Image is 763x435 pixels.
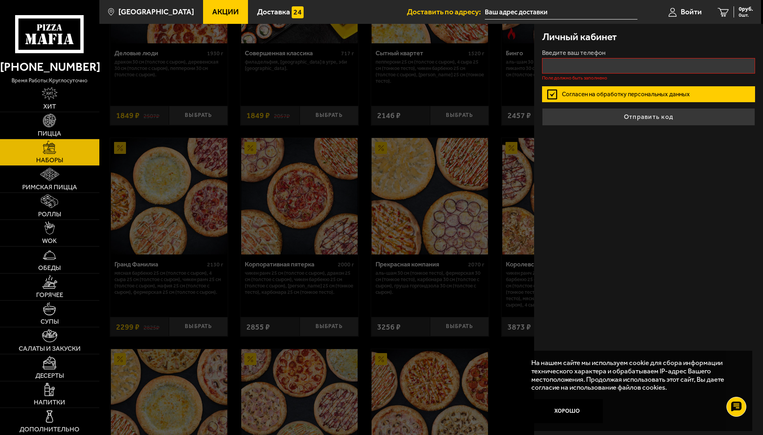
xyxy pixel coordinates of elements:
[43,103,56,110] span: Хит
[542,76,755,80] p: Поле должно быть заполнено
[22,184,77,190] span: Римская пицца
[531,399,603,423] button: Хорошо
[531,359,740,392] p: На нашем сайте мы используем cookie для сбора информации технического характера и обрабатываем IP...
[681,8,702,16] span: Войти
[542,86,755,102] label: Согласен на обработку персональных данных
[42,238,57,244] span: WOK
[34,399,65,406] span: Напитки
[19,346,81,352] span: Салаты и закуски
[36,157,63,163] span: Наборы
[38,265,61,271] span: Обеды
[41,318,59,325] span: Супы
[407,8,485,16] span: Доставить по адресу:
[36,292,63,298] span: Горячее
[542,50,755,56] label: Введите ваш телефон
[292,6,304,18] img: 15daf4d41897b9f0e9f617042186c801.svg
[212,8,239,16] span: Акции
[739,13,753,17] span: 0 шт.
[19,426,79,433] span: Дополнительно
[485,5,637,19] input: Ваш адрес доставки
[38,211,61,217] span: Роллы
[118,8,194,16] span: [GEOGRAPHIC_DATA]
[542,32,617,42] h3: Личный кабинет
[739,6,753,12] span: 0 руб.
[35,373,64,379] span: Десерты
[542,108,755,126] button: Отправить код
[257,8,290,16] span: Доставка
[38,130,61,137] span: Пицца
